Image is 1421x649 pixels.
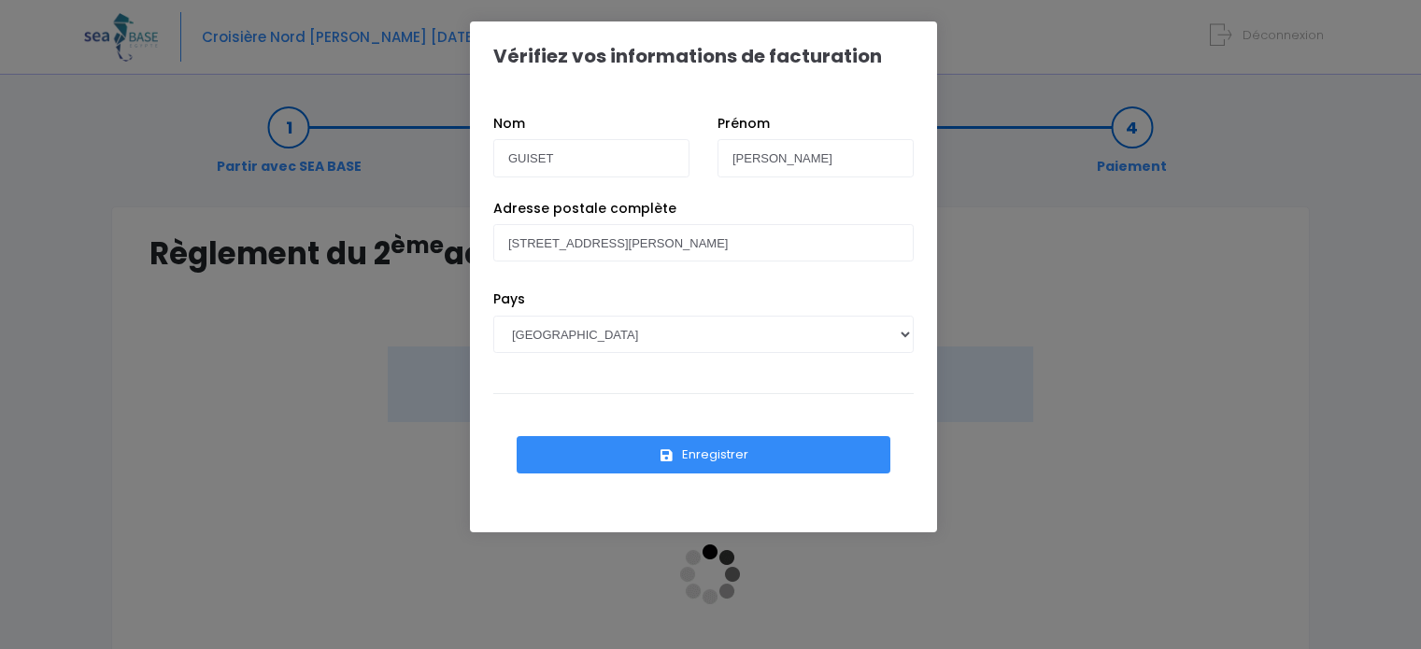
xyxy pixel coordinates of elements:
label: Pays [493,289,525,309]
label: Adresse postale complète [493,199,676,219]
h1: Vérifiez vos informations de facturation [493,45,882,67]
label: Nom [493,114,525,134]
label: Prénom [718,114,770,134]
button: Enregistrer [517,436,890,473]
